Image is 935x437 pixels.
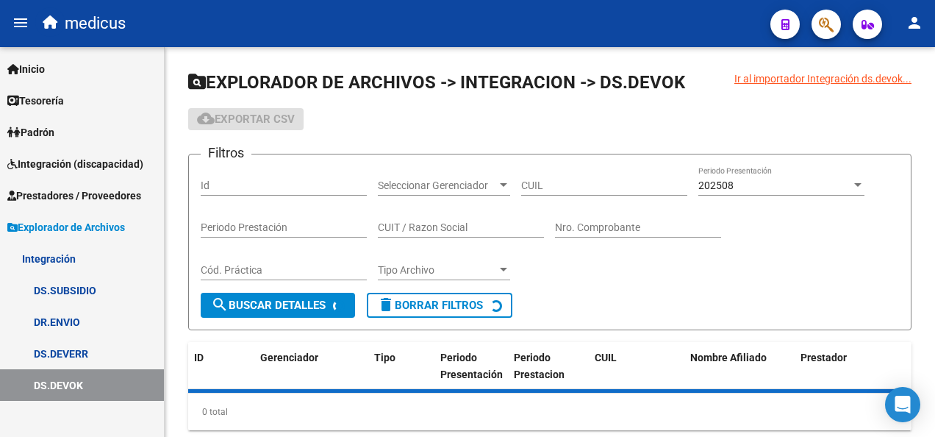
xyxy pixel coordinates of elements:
[377,296,395,313] mat-icon: delete
[514,352,565,380] span: Periodo Prestacion
[378,180,497,192] span: Seleccionar Gerenciador
[367,293,512,318] button: Borrar Filtros
[260,352,318,363] span: Gerenciador
[12,14,29,32] mat-icon: menu
[906,14,923,32] mat-icon: person
[211,299,326,312] span: Buscar Detalles
[194,352,204,363] span: ID
[188,72,685,93] span: EXPLORADOR DE ARCHIVOS -> INTEGRACION -> DS.DEVOK
[254,342,368,391] datatable-header-cell: Gerenciador
[377,299,483,312] span: Borrar Filtros
[211,296,229,313] mat-icon: search
[434,342,508,391] datatable-header-cell: Periodo Presentación
[7,188,141,204] span: Prestadores / Proveedores
[368,342,434,391] datatable-header-cell: Tipo
[690,352,767,363] span: Nombre Afiliado
[374,352,395,363] span: Tipo
[7,124,54,141] span: Padrón
[595,352,617,363] span: CUIL
[7,61,45,77] span: Inicio
[795,342,920,391] datatable-header-cell: Prestador
[197,110,215,127] mat-icon: cloud_download
[197,113,295,126] span: Exportar CSV
[378,264,497,277] span: Tipo Archivo
[508,342,589,391] datatable-header-cell: Periodo Prestacion
[7,219,125,235] span: Explorador de Archivos
[188,108,304,130] button: Exportar CSV
[65,7,126,40] span: medicus
[201,143,251,163] h3: Filtros
[589,342,684,391] datatable-header-cell: CUIL
[201,293,355,318] button: Buscar Detalles
[684,342,795,391] datatable-header-cell: Nombre Afiliado
[734,71,911,87] div: Ir al importador Integración ds.devok...
[188,394,911,430] div: 0 total
[800,352,847,363] span: Prestador
[7,93,64,109] span: Tesorería
[7,156,143,172] span: Integración (discapacidad)
[440,352,503,380] span: Periodo Presentación
[885,387,920,422] div: Open Intercom Messenger
[188,342,254,391] datatable-header-cell: ID
[698,180,734,191] span: 202508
